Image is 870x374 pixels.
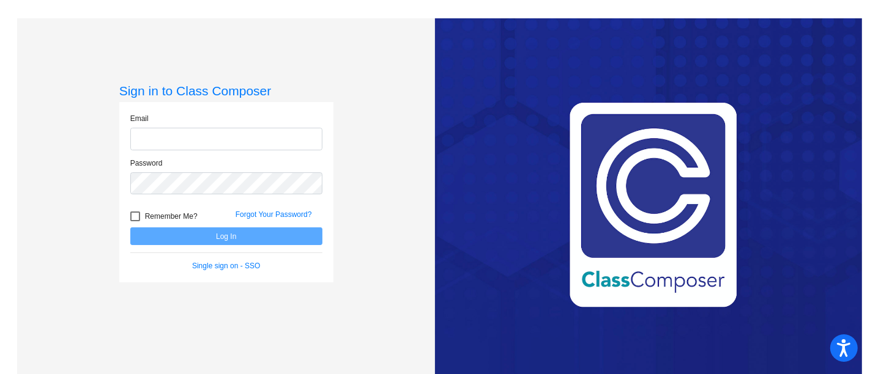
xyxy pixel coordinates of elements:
h3: Sign in to Class Composer [119,83,333,98]
button: Log In [130,227,322,245]
span: Remember Me? [145,209,198,224]
label: Email [130,113,149,124]
label: Password [130,158,163,169]
a: Single sign on - SSO [192,262,260,270]
a: Forgot Your Password? [236,210,312,219]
